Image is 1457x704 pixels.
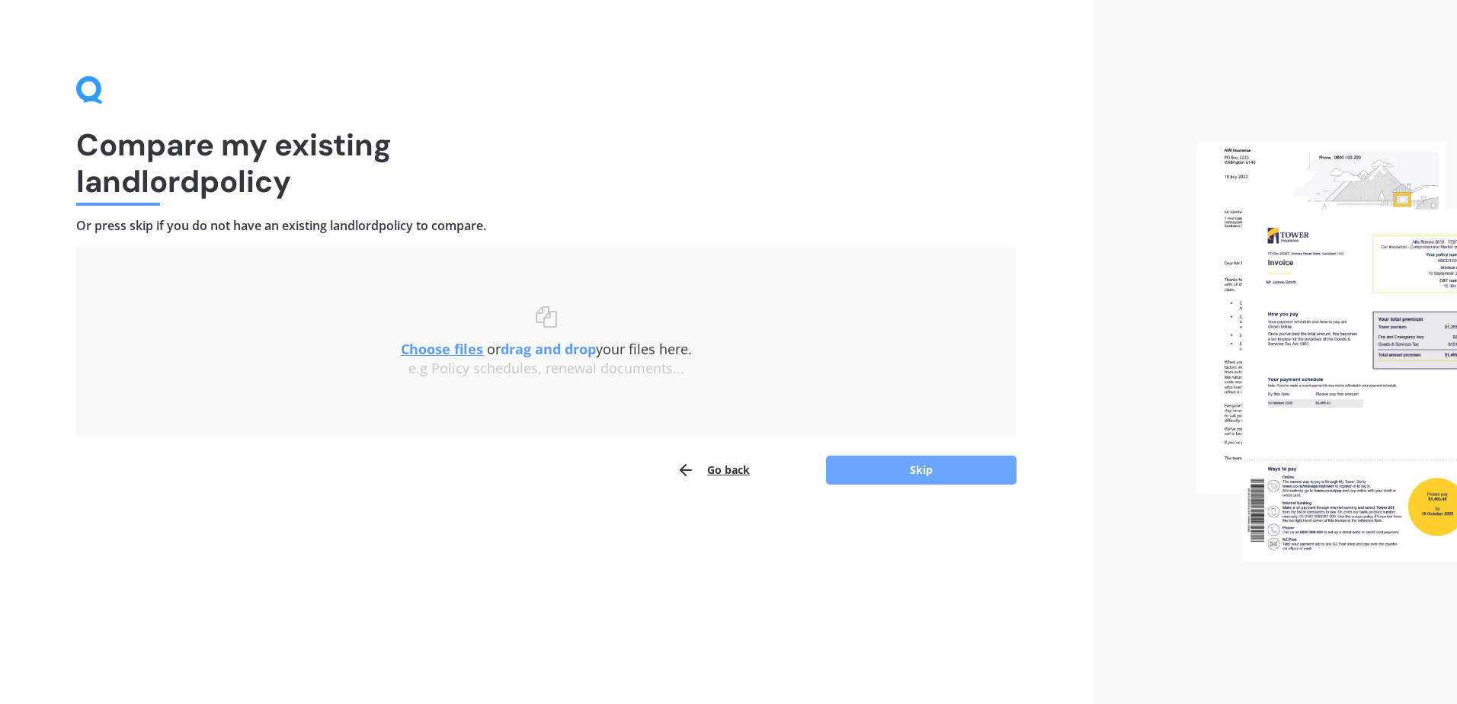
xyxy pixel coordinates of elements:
b: drag and drop [501,340,596,358]
div: e.g Policy schedules, renewal documents... [107,360,986,377]
h1: Compare my existing landlord policy [76,126,1017,200]
u: Choose files [401,340,483,358]
span: or your files here. [401,340,692,358]
button: Skip [826,456,1017,485]
img: files.webp [1197,142,1457,562]
h4: Or press skip if you do not have an existing landlord policy to compare. [76,218,1017,234]
button: Go back [677,455,750,485]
